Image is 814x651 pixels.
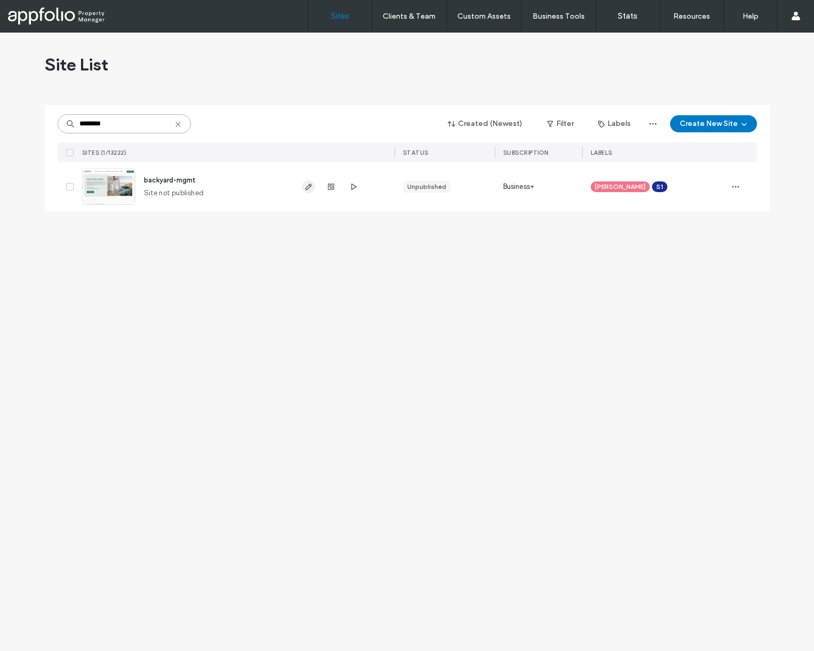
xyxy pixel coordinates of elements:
span: [PERSON_NAME] [595,182,646,192]
label: Sites [331,11,349,21]
div: Unpublished [407,182,446,192]
label: Clients & Team [383,12,436,21]
span: LABELS [591,149,612,156]
a: backyard-mgmt [144,176,196,184]
button: Created (Newest) [439,115,532,132]
label: Business Tools [533,12,585,21]
span: Site not published [144,188,204,199]
span: SITES (1/13222) [82,149,127,156]
label: Stats [618,11,638,21]
button: Filter [536,115,584,132]
span: Business+ [503,181,535,192]
label: Help [743,12,759,21]
span: S1 [656,182,663,192]
span: Help [25,7,46,17]
button: Create New Site [670,115,757,132]
span: SUBSCRIPTION [503,149,549,156]
label: Custom Assets [457,12,511,21]
span: Site List [45,54,108,75]
button: Labels [589,115,640,132]
span: STATUS [403,149,429,156]
label: Resources [673,12,710,21]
